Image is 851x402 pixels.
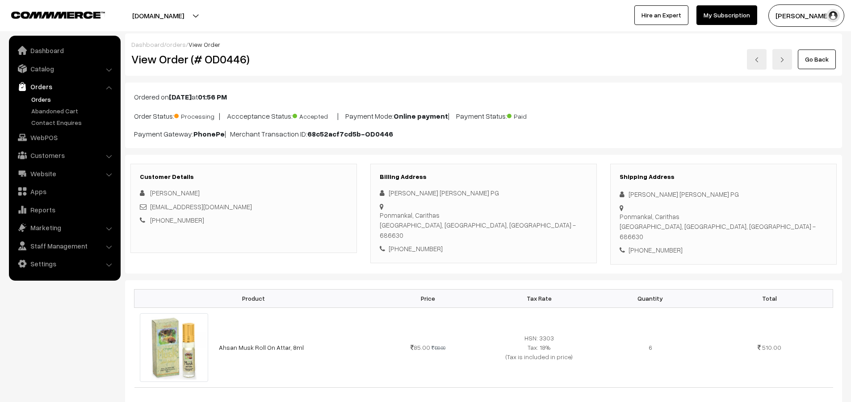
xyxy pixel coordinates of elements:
[219,344,304,351] a: Ahsan Musk Roll On Attar, 8ml
[432,345,445,351] strike: 130.00
[11,9,89,20] a: COMMMERCE
[150,216,204,224] a: [PHONE_NUMBER]
[768,4,844,27] button: [PERSON_NAME] D
[293,109,337,121] span: Accepted
[134,128,833,139] p: Payment Gateway: | Merchant Transaction ID:
[620,245,827,255] div: [PHONE_NUMBER]
[198,92,227,101] b: 01:56 PM
[174,109,219,121] span: Processing
[380,244,587,254] div: [PHONE_NUMBER]
[11,238,117,254] a: Staff Management
[11,202,117,218] a: Reports
[620,189,827,199] div: [PERSON_NAME] [PERSON_NAME] PG
[166,41,186,48] a: orders
[11,147,117,163] a: Customers
[189,41,220,48] span: View Order
[11,61,117,77] a: Catalog
[11,166,117,182] a: Website
[507,109,552,121] span: Paid
[193,129,225,138] b: PhonePe
[29,118,117,127] a: Contact Enquires
[373,289,484,307] th: Price
[798,50,836,69] a: Go Back
[11,256,117,272] a: Settings
[150,203,252,211] a: [EMAIL_ADDRESS][DOMAIN_NAME]
[11,183,117,199] a: Apps
[131,40,836,49] div: / /
[826,9,840,22] img: user
[506,334,573,361] span: HSN: 3303 Tax: 18% (Tax is included in price)
[140,173,348,181] h3: Customer Details
[140,313,209,382] img: Ahsan_orginal_musk_8ml-600x600.jpg
[380,210,587,240] div: Ponmankal, Carithas [GEOGRAPHIC_DATA], [GEOGRAPHIC_DATA], [GEOGRAPHIC_DATA] - 686630
[150,189,200,197] span: [PERSON_NAME]
[131,52,357,66] h2: View Order (# OD0446)
[780,57,785,62] img: right-arrow.png
[380,173,587,181] h3: Billing Address
[762,344,781,351] span: 510.00
[649,344,652,351] span: 6
[169,92,192,101] b: [DATE]
[101,4,215,27] button: [DOMAIN_NAME]
[706,289,833,307] th: Total
[11,220,117,236] a: Marketing
[634,5,688,25] a: Hire an Expert
[307,129,393,138] b: 68c52acf7cd5b-OD0446
[134,91,833,102] p: Ordered on at
[11,42,117,58] a: Dashboard
[11,12,105,18] img: COMMMERCE
[394,112,448,120] b: Online payment
[131,41,164,48] a: Dashboard
[380,188,587,198] div: [PERSON_NAME] [PERSON_NAME] PG
[11,129,117,145] a: WebPOS
[620,211,827,242] div: Ponmankal, Carithas [GEOGRAPHIC_DATA], [GEOGRAPHIC_DATA], [GEOGRAPHIC_DATA] - 686630
[411,344,430,351] span: 85.00
[754,57,759,62] img: left-arrow.png
[620,173,827,181] h3: Shipping Address
[483,289,595,307] th: Tax Rate
[29,106,117,116] a: Abandoned Cart
[134,289,373,307] th: Product
[11,79,117,95] a: Orders
[595,289,706,307] th: Quantity
[134,109,833,121] p: Order Status: | Accceptance Status: | Payment Mode: | Payment Status:
[29,95,117,104] a: Orders
[696,5,757,25] a: My Subscription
